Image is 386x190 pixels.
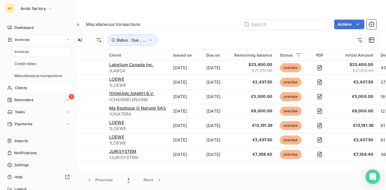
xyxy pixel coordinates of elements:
[234,123,273,129] span: €13,191.39
[120,173,136,186] button: 1
[107,34,157,46] button: Status : Due , ...
[203,89,231,104] td: [DATE]
[169,133,203,147] td: [DATE]
[109,111,166,117] span: 1ONATERA
[365,170,380,184] div: Open Intercom Messenger
[234,68,273,74] span: €21,610.64
[203,133,231,147] td: [DATE]
[14,49,29,55] span: Invoices
[5,4,14,13] div: AF
[173,53,199,58] div: Issued on
[14,138,28,144] span: Imports
[234,53,273,58] div: Remaining balance
[109,76,124,82] span: LOEWE
[15,85,27,91] span: Clients
[280,135,302,145] span: overdue
[241,20,332,29] input: Search
[234,79,273,85] span: €2,437.50
[169,89,203,104] td: [DATE]
[280,107,302,116] span: overdue
[5,172,72,182] a: Help
[109,120,124,125] span: LOEWE
[116,38,146,42] span: Status : Due , ...
[14,25,33,30] span: Dashboard
[109,68,166,74] span: 1LABCA
[280,92,302,101] span: overdue
[203,104,231,118] td: [DATE]
[109,126,166,132] span: 1LOEWE
[203,61,231,75] td: [DATE]
[280,121,302,130] span: overdue
[169,75,203,89] td: [DATE]
[338,137,373,143] span: €2,437.50
[234,108,273,114] span: €6,000.00
[280,53,302,58] div: Status
[14,73,62,79] span: Miscellaneous transactions
[234,94,273,100] span: €5,000.00
[338,68,373,74] span: €21,610.64
[86,21,140,27] span: Miscellaneous transactions
[234,137,273,143] span: €2,437.50
[14,162,29,168] span: Settings
[15,121,32,127] span: Payments
[79,173,120,186] button: Previous
[14,61,36,67] span: Credit notes
[309,53,331,58] div: PDF
[203,75,231,89] td: [DATE]
[109,154,166,160] span: 1JURISYSTEM
[128,177,129,183] span: 1
[109,97,166,103] span: 1CHANNELENGINE
[338,151,373,157] span: €7,358.40
[338,62,373,68] span: $23,400.00
[338,79,373,85] span: €2,437.50
[338,53,373,58] div: Initial Amount
[338,123,373,129] span: €13,191.39
[169,118,203,133] td: [DATE]
[21,6,46,11] span: Ando factory
[234,151,273,157] span: €7,358.40
[206,53,227,58] div: Due on
[338,94,373,100] span: €5,000.00
[109,140,166,146] span: 1LOEWE
[203,147,231,162] td: [DATE]
[109,105,166,111] span: Ma Boutique O Naturel SAS
[109,149,137,154] span: JURISYSTEM
[109,53,166,58] div: Client
[109,62,153,67] span: Labelium Canada Inc.
[15,37,29,42] span: Invoices
[334,20,364,29] button: Actions
[109,82,166,88] span: 1LOEWE
[109,134,124,139] span: LOEWE
[14,150,36,156] span: Notifications
[169,61,203,75] td: [DATE]
[14,174,23,180] span: Help
[280,150,302,159] span: overdue
[234,62,273,68] span: $23,400.00
[136,173,169,186] button: Next
[203,118,231,133] td: [DATE]
[338,108,373,114] span: €6,000.00
[69,94,74,99] span: 3
[280,63,302,72] span: overdue
[14,97,33,103] span: Reminders
[15,109,25,115] span: Tasks
[280,78,302,87] span: overdue
[169,104,203,118] td: [DATE]
[109,91,154,96] span: [DOMAIN_NAME] B.V.
[169,147,203,162] td: [DATE]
